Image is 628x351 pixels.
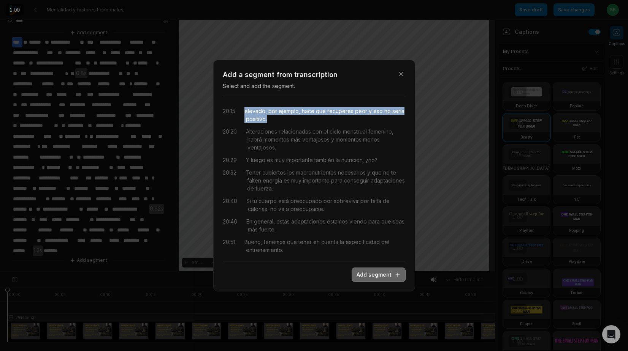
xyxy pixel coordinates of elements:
span: ventajosos. [246,143,276,151]
div: 20:32 [223,168,236,192]
span: más [246,225,258,233]
span: importante [301,176,330,184]
span: no [382,168,390,176]
span: macronutrientes [295,168,336,176]
div: 20:46 [223,217,237,233]
span: necesarios [336,168,366,176]
span: es [265,156,273,164]
span: no [269,205,277,213]
span: calorías, [246,205,269,213]
span: más [289,135,301,143]
span: y [366,168,370,176]
span: cuerpo [257,197,277,205]
span: Si [246,197,251,205]
span: tenemos [262,238,285,246]
span: habrá [246,135,262,143]
span: En [246,217,252,225]
span: conseguir [343,176,369,184]
span: recuperes [326,107,354,115]
span: y [330,135,334,143]
span: por [267,107,277,115]
span: está [277,197,289,205]
span: preocupado [289,197,322,205]
span: hace [300,107,314,115]
span: muy [273,156,285,164]
span: estamos [325,217,348,225]
span: positivo. [244,115,267,123]
span: va [277,205,284,213]
span: adaptaciones [369,176,405,184]
span: ¿no? [364,156,377,164]
span: Y [246,156,249,164]
button: Get ChatGPT Summary (Ctrl+J) [600,329,614,343]
span: elevado, [244,107,267,115]
span: ejemplo, [277,107,300,115]
span: energía [261,176,282,184]
span: de [246,184,254,192]
h3: Add a segment from transcription [223,69,406,80]
span: los [286,168,295,176]
span: menstrual [341,127,367,135]
span: que [380,217,391,225]
span: te [390,168,396,176]
span: la [334,156,340,164]
button: Add segment [352,268,406,282]
span: para [330,176,343,184]
span: ciclo [328,127,341,135]
span: general, [252,217,275,225]
span: especificidad [344,238,380,246]
span: entrenamiento. [244,246,283,254]
span: cubiertos [261,168,286,176]
span: tener [297,238,312,246]
span: Alteraciones [246,127,277,135]
span: es [282,176,290,184]
span: no [383,107,391,115]
span: momentos [262,135,289,143]
span: que [370,168,382,176]
span: Tener [246,168,261,176]
span: relacionadas [277,127,311,135]
span: la [338,238,344,246]
span: por [322,197,332,205]
div: 20:20 [223,127,237,151]
span: Bueno, [244,238,262,246]
span: a [284,205,289,213]
span: muy [290,176,301,184]
span: por [359,197,369,205]
span: tu [251,197,257,205]
span: para [367,217,380,225]
span: en [312,238,320,246]
span: falten [246,176,261,184]
span: sobrevivir [332,197,359,205]
span: nutrición, [340,156,364,164]
p: Select and add the segment. [223,82,406,90]
div: 20:15 [223,107,235,123]
span: que [285,238,297,246]
span: fuerza. [254,184,273,192]
span: luego [249,156,265,164]
span: adaptaciones [290,217,325,225]
span: fuerte. [258,225,276,233]
span: y [367,107,372,115]
span: importante [285,156,313,164]
span: seas [391,217,404,225]
span: momentos [334,135,362,143]
span: que [314,107,326,115]
span: con [311,127,322,135]
span: cuenta [320,238,338,246]
span: de [381,197,390,205]
span: falta [369,197,381,205]
span: femenino, [367,127,393,135]
span: menos [362,135,380,143]
span: del [380,238,389,246]
div: 20:40 [223,197,237,213]
div: Open Intercom Messenger [602,325,620,343]
span: preocuparse. [289,205,324,213]
span: el [322,127,328,135]
span: también [313,156,334,164]
span: peor [354,107,367,115]
span: ventajosos [301,135,330,143]
div: 20:51 [223,238,235,254]
span: viendo [348,217,367,225]
span: eso [372,107,383,115]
